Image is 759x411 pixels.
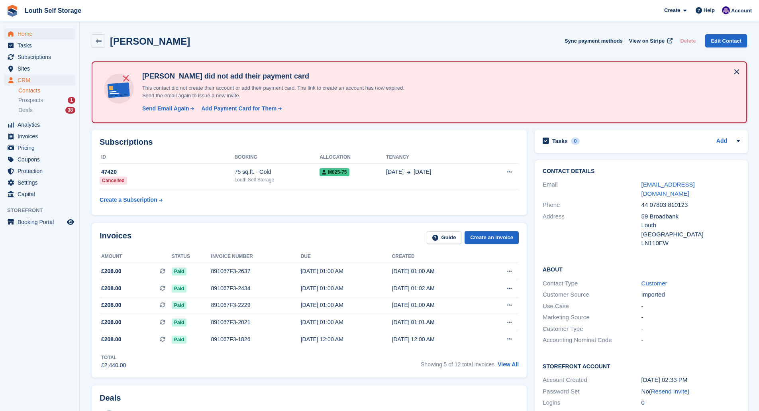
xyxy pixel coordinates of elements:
[301,301,392,309] div: [DATE] 01:00 AM
[301,267,392,275] div: [DATE] 01:00 AM
[235,176,320,183] div: Louth Self Storage
[641,201,740,210] div: 44 07803 810123
[543,290,641,299] div: Customer Source
[543,168,740,175] h2: Contact Details
[139,72,418,81] h4: [PERSON_NAME] did not add their payment card
[392,301,483,309] div: [DATE] 01:00 AM
[427,231,462,244] a: Guide
[4,154,75,165] a: menu
[235,168,320,176] div: 75 sq.ft. - Gold
[101,267,122,275] span: £208.00
[172,250,211,263] th: Status
[100,196,157,204] div: Create a Subscription
[565,34,623,47] button: Sync payment methods
[301,284,392,293] div: [DATE] 01:00 AM
[722,6,730,14] img: Matthew Frith
[18,119,65,130] span: Analytics
[18,75,65,86] span: CRM
[172,336,186,344] span: Paid
[543,302,641,311] div: Use Case
[641,336,740,345] div: -
[172,319,186,326] span: Paid
[641,290,740,299] div: Imported
[626,34,674,47] a: View on Stripe
[172,301,186,309] span: Paid
[18,165,65,177] span: Protection
[543,376,641,385] div: Account Created
[100,151,235,164] th: ID
[201,104,277,113] div: Add Payment Card for Them
[392,318,483,326] div: [DATE] 01:01 AM
[18,106,75,114] a: Deals 38
[543,387,641,396] div: Password Set
[4,119,75,130] a: menu
[68,97,75,104] div: 1
[641,212,740,221] div: 59 Broadbank
[392,335,483,344] div: [DATE] 12:00 AM
[704,6,715,14] span: Help
[386,168,404,176] span: [DATE]
[543,279,641,288] div: Contact Type
[18,154,65,165] span: Coupons
[641,230,740,239] div: [GEOGRAPHIC_DATA]
[498,361,519,368] a: View All
[7,206,79,214] span: Storefront
[664,6,680,14] span: Create
[543,265,740,273] h2: About
[211,284,301,293] div: 891067F3-2434
[101,318,122,326] span: £208.00
[102,72,136,106] img: no-card-linked-e7822e413c904bf8b177c4d89f31251c4716f9871600ec3ca5bfc59e148c83f4.svg
[731,7,752,15] span: Account
[4,177,75,188] a: menu
[552,138,568,145] h2: Tasks
[543,212,641,248] div: Address
[543,398,641,407] div: Logins
[543,336,641,345] div: Accounting Nominal Code
[320,151,386,164] th: Allocation
[4,51,75,63] a: menu
[18,131,65,142] span: Invoices
[18,63,65,74] span: Sites
[301,318,392,326] div: [DATE] 01:00 AM
[641,376,740,385] div: [DATE] 02:33 PM
[301,250,392,263] th: Due
[18,51,65,63] span: Subscriptions
[101,284,122,293] span: £208.00
[18,96,43,104] span: Prospects
[414,168,431,176] span: [DATE]
[543,180,641,198] div: Email
[101,361,126,370] div: £2,440.00
[172,267,186,275] span: Paid
[465,231,519,244] a: Create an Invoice
[18,189,65,200] span: Capital
[4,165,75,177] a: menu
[65,107,75,114] div: 38
[421,361,494,368] span: Showing 5 of 12 total invoices
[100,177,127,185] div: Cancelled
[641,302,740,311] div: -
[392,267,483,275] div: [DATE] 01:00 AM
[18,216,65,228] span: Booking Portal
[4,40,75,51] a: menu
[18,142,65,153] span: Pricing
[18,87,75,94] a: Contacts
[4,131,75,142] a: menu
[4,216,75,228] a: menu
[641,387,740,396] div: No
[6,5,18,17] img: stora-icon-8386f47178a22dfd0bd8f6a31ec36ba5ce8667c1dd55bd0f319d3a0aa187defe.svg
[543,313,641,322] div: Marketing Source
[142,104,189,113] div: Send Email Again
[100,250,172,263] th: Amount
[705,34,747,47] a: Edit Contact
[629,37,665,45] span: View on Stripe
[301,335,392,344] div: [DATE] 12:00 AM
[543,324,641,334] div: Customer Type
[139,84,418,100] p: This contact did not create their account or add their payment card. The link to create an accoun...
[101,354,126,361] div: Total
[211,301,301,309] div: 891067F3-2229
[100,193,163,207] a: Create a Subscription
[22,4,84,17] a: Louth Self Storage
[101,301,122,309] span: £208.00
[4,142,75,153] a: menu
[320,168,349,176] span: M025-75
